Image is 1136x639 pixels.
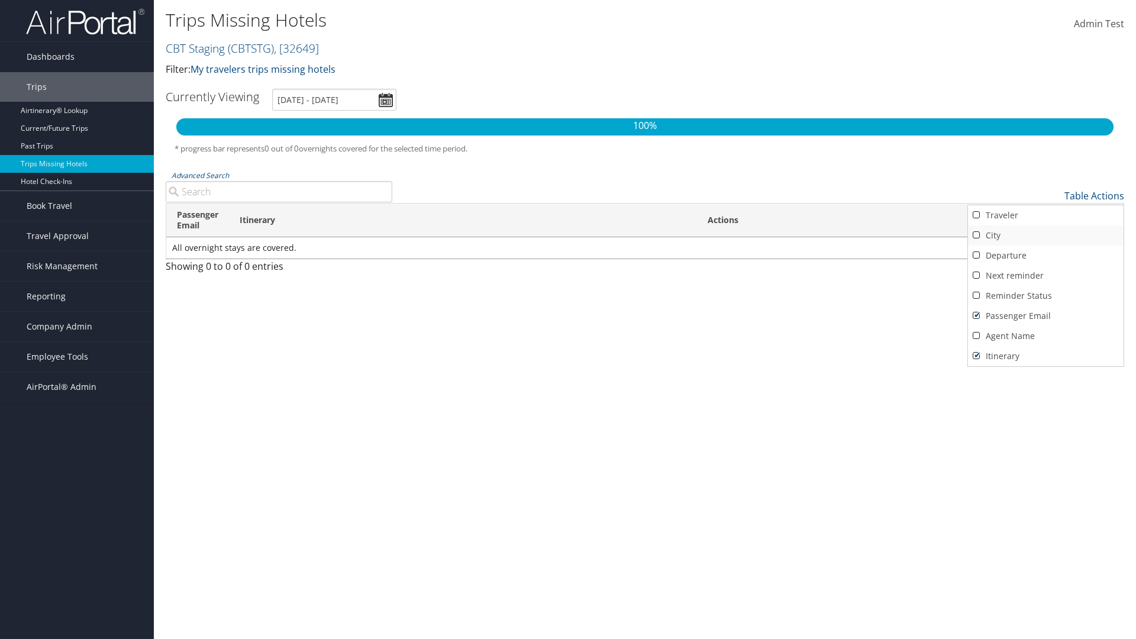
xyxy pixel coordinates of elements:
[27,372,96,402] span: AirPortal® Admin
[968,246,1124,266] a: Departure
[968,205,1124,225] a: Traveler
[968,306,1124,326] a: Passenger Email
[26,8,144,35] img: airportal-logo.png
[27,282,66,311] span: Reporting
[968,225,1124,246] a: City
[968,286,1124,306] a: Reminder Status
[968,326,1124,346] a: Agent Name
[27,42,75,72] span: Dashboards
[968,266,1124,286] a: Next reminder
[27,251,98,281] span: Risk Management
[27,312,92,341] span: Company Admin
[27,221,89,251] span: Travel Approval
[968,346,1124,366] a: Itinerary
[27,191,72,221] span: Book Travel
[27,342,88,372] span: Employee Tools
[27,72,47,102] span: Trips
